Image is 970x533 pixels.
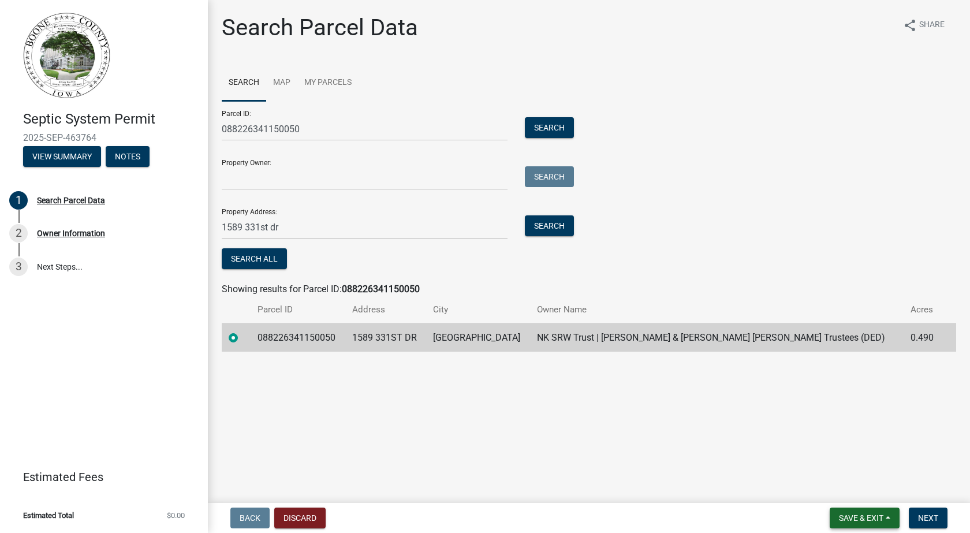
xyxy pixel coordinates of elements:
[23,12,111,99] img: Boone County, Iowa
[240,513,260,523] span: Back
[266,65,297,102] a: Map
[894,14,954,36] button: shareShare
[839,513,883,523] span: Save & Exit
[106,152,150,162] wm-modal-confirm: Notes
[525,166,574,187] button: Search
[23,111,199,128] h4: Septic System Permit
[919,18,945,32] span: Share
[9,191,28,210] div: 1
[222,14,418,42] h1: Search Parcel Data
[830,508,900,528] button: Save & Exit
[222,248,287,269] button: Search All
[909,508,947,528] button: Next
[530,296,904,323] th: Owner Name
[222,65,266,102] a: Search
[904,323,942,352] td: 0.490
[426,323,531,352] td: [GEOGRAPHIC_DATA]
[297,65,359,102] a: My Parcels
[23,146,101,167] button: View Summary
[9,258,28,276] div: 3
[904,296,942,323] th: Acres
[530,323,904,352] td: NK SRW Trust | [PERSON_NAME] & [PERSON_NAME] [PERSON_NAME] Trustees (DED)
[342,284,420,295] strong: 088226341150050
[222,282,956,296] div: Showing results for Parcel ID:
[106,146,150,167] button: Notes
[37,196,105,204] div: Search Parcel Data
[918,513,938,523] span: Next
[525,117,574,138] button: Search
[251,323,345,352] td: 088226341150050
[274,508,326,528] button: Discard
[167,512,185,519] span: $0.00
[525,215,574,236] button: Search
[345,296,426,323] th: Address
[903,18,917,32] i: share
[23,512,74,519] span: Estimated Total
[251,296,345,323] th: Parcel ID
[230,508,270,528] button: Back
[23,132,185,143] span: 2025-SEP-463764
[23,152,101,162] wm-modal-confirm: Summary
[345,323,426,352] td: 1589 331ST DR
[426,296,531,323] th: City
[37,229,105,237] div: Owner Information
[9,465,189,489] a: Estimated Fees
[9,224,28,243] div: 2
